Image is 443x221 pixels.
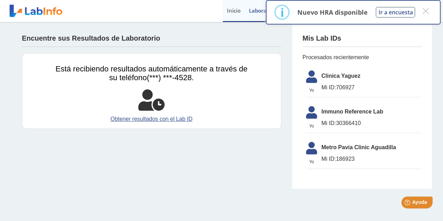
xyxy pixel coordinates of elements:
span: Mi ID: [321,84,336,90]
span: Está recibiendo resultados automáticamente a través de su teléfono [56,64,248,82]
span: Procesados recientemente [303,53,421,62]
span: Yo [302,123,321,129]
span: Metro Pavia Clinic Aguadilla [321,143,421,152]
span: Yo [302,87,321,94]
span: Immuno Reference Lab [321,108,421,116]
iframe: Help widget launcher [381,194,435,213]
p: Nuevo HRA disponible [297,8,367,16]
h4: Encuentre sus Resultados de Laboratorio [22,34,160,43]
button: Ir a encuesta [376,7,415,18]
span: Clinica Yaguez [321,72,421,80]
div: i [280,6,284,19]
a: Obtener resultados con el Lab ID [56,115,248,123]
span: Yo [302,159,321,165]
span: 706927 [321,83,421,92]
button: Close this dialog [419,5,432,17]
span: 186923 [321,155,421,163]
h4: Mis Lab IDs [303,34,341,43]
span: Mi ID: [321,120,336,126]
span: 30366410 [321,119,421,127]
span: Mi ID: [321,156,336,162]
